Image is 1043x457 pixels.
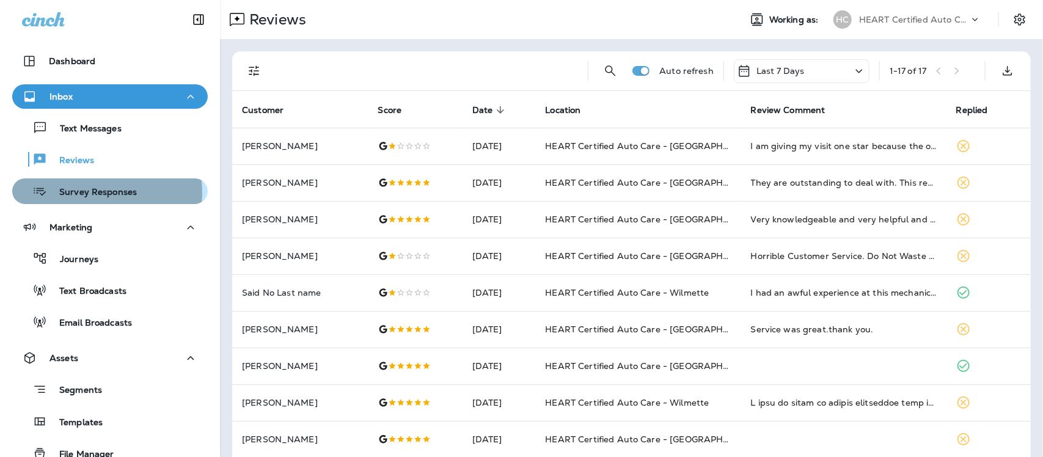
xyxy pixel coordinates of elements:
span: Score [378,104,418,115]
button: Export as CSV [995,59,1020,83]
span: Location [545,104,596,115]
div: Service was great.thank you. [751,323,937,335]
button: Marketing [12,215,208,239]
p: Text Messages [48,123,122,135]
td: [DATE] [463,128,536,164]
p: HEART Certified Auto Care [859,15,969,24]
p: Assets [49,353,78,363]
span: Customer [242,104,299,115]
div: They are outstanding to deal with. This reminds of the old time honest and trustworthy auto speci... [751,177,937,189]
button: Search Reviews [598,59,623,83]
button: Templates [12,409,208,434]
div: I want to share my second experience with the amazing team at Heart Certified Auto Care in Wilmet... [751,397,937,409]
button: Assets [12,346,208,370]
span: Review Comment [751,104,841,115]
button: Journeys [12,246,208,271]
p: [PERSON_NAME] [242,324,359,334]
p: Last 7 Days [756,66,805,76]
button: Settings [1009,9,1031,31]
td: [DATE] [463,274,536,311]
span: Date [472,104,509,115]
span: HEART Certified Auto Care - [GEOGRAPHIC_DATA] [545,214,764,225]
td: [DATE] [463,348,536,384]
p: Dashboard [49,56,95,66]
span: HEART Certified Auto Care - [GEOGRAPHIC_DATA] [545,250,764,261]
span: Replied [956,105,988,115]
span: HEART Certified Auto Care - [GEOGRAPHIC_DATA] [545,324,764,335]
p: Marketing [49,222,92,232]
button: Dashboard [12,49,208,73]
p: [PERSON_NAME] [242,398,359,408]
button: Inbox [12,84,208,109]
button: Text Broadcasts [12,277,208,303]
span: Score [378,105,402,115]
button: Filters [242,59,266,83]
button: Segments [12,376,208,403]
span: Location [545,105,580,115]
p: Journeys [48,254,98,266]
p: Templates [47,417,103,429]
span: Replied [956,104,1004,115]
span: Working as: [769,15,821,25]
button: Survey Responses [12,178,208,204]
div: 1 - 17 of 17 [890,66,926,76]
p: [PERSON_NAME] [242,361,359,371]
div: Horrible Customer Service. Do Not Waste your time or $$ here. I remember them being scammers and ... [751,250,937,262]
span: Customer [242,105,284,115]
span: Date [472,105,493,115]
td: [DATE] [463,384,536,421]
div: I am giving my visit one star because the office receptionist is great. However my experience wit... [751,140,937,152]
span: HEART Certified Auto Care - [GEOGRAPHIC_DATA] [545,360,764,371]
span: HEART Certified Auto Care - [GEOGRAPHIC_DATA] [545,434,764,445]
p: [PERSON_NAME] [242,214,359,224]
p: [PERSON_NAME] [242,251,359,261]
p: [PERSON_NAME] [242,434,359,444]
p: Said No Last name [242,288,359,298]
span: HEART Certified Auto Care - Wilmette [545,397,709,408]
td: [DATE] [463,238,536,274]
div: HC [833,10,852,29]
span: Review Comment [751,105,825,115]
span: HEART Certified Auto Care - [GEOGRAPHIC_DATA] [545,177,764,188]
p: Reviews [244,10,306,29]
span: HEART Certified Auto Care - Wilmette [545,287,709,298]
p: Segments [47,385,102,397]
button: Collapse Sidebar [181,7,216,32]
button: Reviews [12,147,208,172]
p: Auto refresh [659,66,714,76]
td: [DATE] [463,311,536,348]
div: I had an awful experience at this mechanic shop when I came in with an urgent problem. My car was... [751,287,937,299]
p: Email Broadcasts [47,318,132,329]
td: [DATE] [463,164,536,201]
button: Text Messages [12,115,208,141]
p: Inbox [49,92,73,101]
p: [PERSON_NAME] [242,178,359,188]
td: [DATE] [463,201,536,238]
span: HEART Certified Auto Care - [GEOGRAPHIC_DATA] [545,141,764,152]
p: Reviews [47,155,94,167]
div: Very knowledgeable and very helpful and kind [751,213,937,225]
p: [PERSON_NAME] [242,141,359,151]
p: Text Broadcasts [47,286,126,298]
p: Survey Responses [47,187,137,199]
button: Email Broadcasts [12,309,208,335]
